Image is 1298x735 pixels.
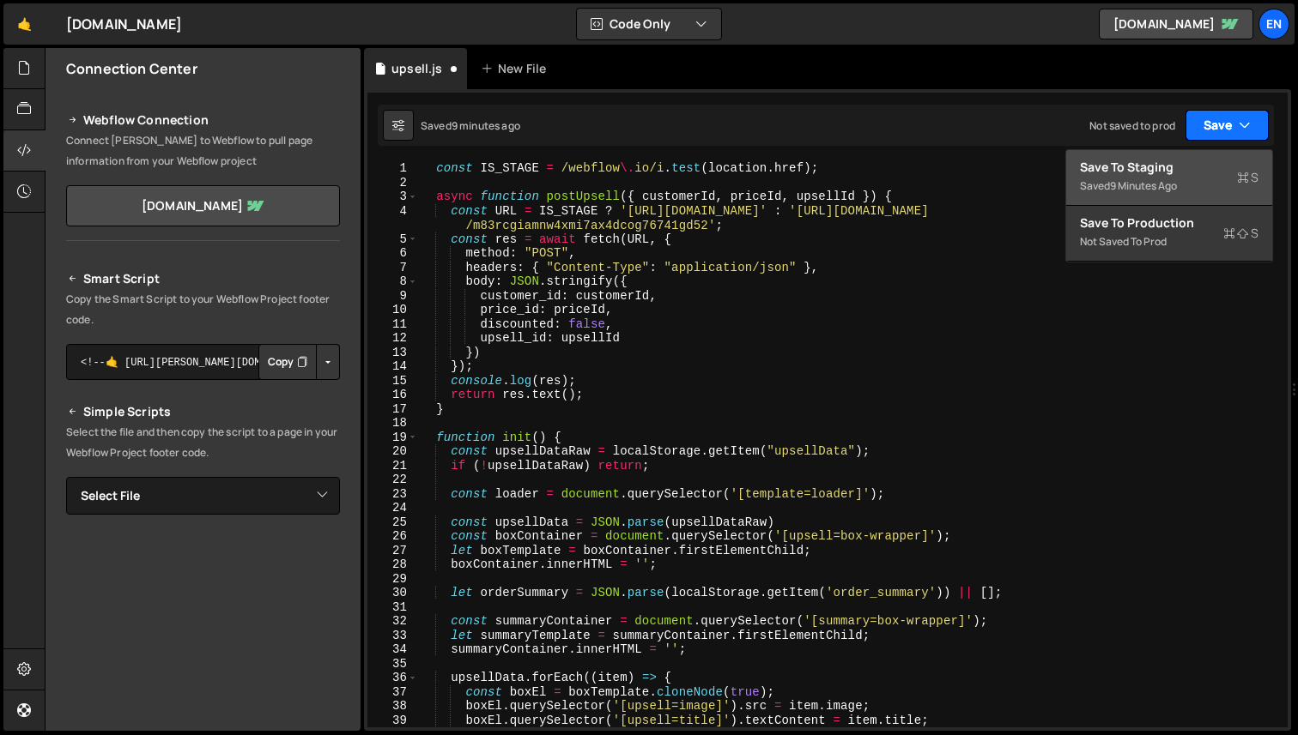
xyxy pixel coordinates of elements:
[367,274,418,289] div: 8
[1237,169,1259,186] span: S
[367,515,418,530] div: 25
[258,344,340,380] div: Button group with nested dropdown
[1080,214,1259,232] div: Save to Production
[1223,225,1259,242] span: S
[367,671,418,685] div: 36
[1089,118,1175,133] div: Not saved to prod
[66,422,340,463] p: Select the file and then copy the script to a page in your Webflow Project footer code.
[452,118,520,133] div: 9 minutes ago
[367,204,418,232] div: 4
[367,246,418,261] div: 6
[421,118,520,133] div: Saved
[367,374,418,389] div: 15
[367,473,418,487] div: 22
[367,431,418,445] div: 19
[391,60,442,77] div: upsell.js
[367,190,418,204] div: 3
[367,685,418,700] div: 37
[367,388,418,402] div: 16
[367,642,418,657] div: 34
[577,9,721,39] button: Code Only
[1080,176,1259,196] div: Saved
[367,614,418,629] div: 32
[66,59,197,78] h2: Connection Center
[367,544,418,558] div: 27
[367,529,418,544] div: 26
[367,487,418,502] div: 23
[367,317,418,332] div: 11
[1080,159,1259,176] div: Save to Staging
[367,629,418,643] div: 33
[367,331,418,346] div: 12
[66,130,340,172] p: Connect [PERSON_NAME] to Webflow to pull page information from your Webflow project
[367,416,418,431] div: 18
[367,161,418,176] div: 1
[66,110,340,130] h2: Webflow Connection
[367,586,418,600] div: 30
[367,459,418,473] div: 21
[1110,178,1177,193] div: 9 minutes ago
[367,714,418,728] div: 39
[1066,150,1272,206] button: Save to StagingS Saved9 minutes ago
[367,501,418,515] div: 24
[367,176,418,190] div: 2
[3,3,45,45] a: 🤙
[367,346,418,360] div: 13
[66,289,340,330] p: Copy the Smart Script to your Webflow Project footer code.
[367,557,418,572] div: 28
[481,60,553,77] div: New File
[258,344,317,380] button: Copy
[66,344,340,380] textarea: <!--🤙 [URL][PERSON_NAME][DOMAIN_NAME]> <script>document.addEventListener("DOMContentLoaded", func...
[367,261,418,275] div: 7
[66,14,182,34] div: [DOMAIN_NAME]
[66,543,342,697] iframe: YouTube video player
[367,289,418,304] div: 9
[367,232,418,247] div: 5
[367,600,418,615] div: 31
[367,572,418,587] div: 29
[1066,206,1272,262] button: Save to ProductionS Not saved to prod
[1186,110,1269,141] button: Save
[367,444,418,459] div: 20
[367,402,418,417] div: 17
[1259,9,1289,39] a: En
[66,185,340,226] a: [DOMAIN_NAME]
[66,401,340,422] h2: Simple Scripts
[367,657,418,672] div: 35
[367,303,418,317] div: 10
[367,699,418,714] div: 38
[367,359,418,374] div: 14
[1080,232,1259,252] div: Not saved to prod
[66,268,340,289] h2: Smart Script
[1099,9,1253,39] a: [DOMAIN_NAME]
